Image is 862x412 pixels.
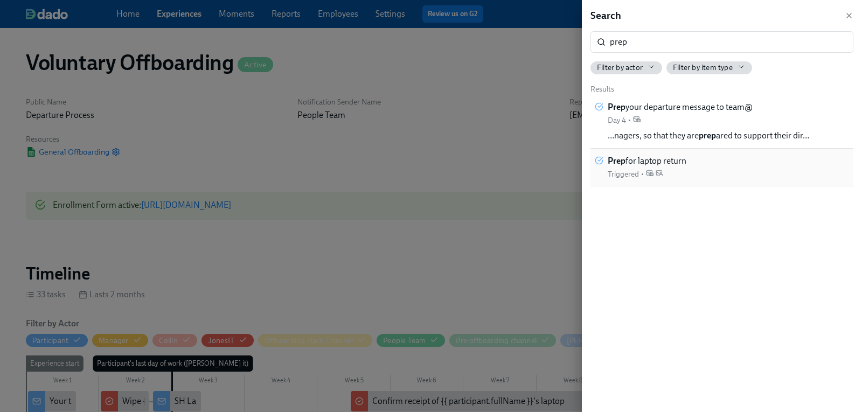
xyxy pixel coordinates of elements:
[641,169,644,179] div: •
[608,155,686,167] span: for laptop return
[608,101,753,113] span: your departure message to team@
[608,102,625,112] strong: Prep
[595,102,603,114] div: Task for Participant
[590,85,614,94] span: Results
[673,62,733,73] span: Filter by item type
[595,156,603,168] div: Task for Participant
[666,61,752,74] button: Filter by item type
[628,115,631,125] div: •
[590,61,662,74] button: Filter by actor
[590,9,621,23] h5: Search
[608,115,626,125] div: Day 4
[646,169,654,179] span: Work Email
[656,169,663,179] span: Personal Email
[590,149,853,186] div: Prepfor laptop returnTriggered•
[597,62,643,73] span: Filter by actor
[608,156,625,166] strong: Prep
[590,95,853,149] div: Prepyour departure message to team@Day 4•…nagers, so that they areprepared to support their dir…
[608,169,639,179] div: Triggered
[699,130,716,141] strong: prep
[608,130,809,142] span: …nagers, so that they are ared to support their dir…
[633,115,641,125] span: Work Email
